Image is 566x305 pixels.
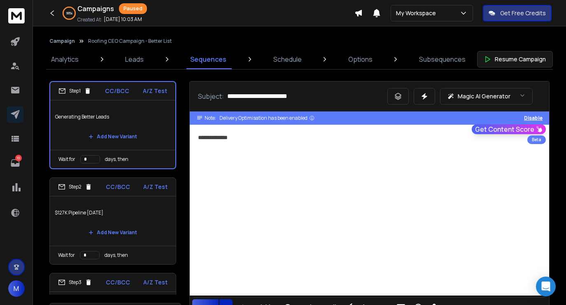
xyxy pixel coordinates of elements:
li: Step1CC/BCCA/Z TestGenerating Better LeadsAdd New VariantWait fordays, then [49,81,176,169]
button: Add New Variant [82,128,144,145]
p: CC/BCC [106,278,130,286]
p: 99 % [66,11,72,16]
button: Campaign [49,38,75,44]
a: 10 [7,155,23,171]
div: Delivery Optimisation has been enabled [219,115,315,121]
p: $127K Pipeline [DATE] [55,201,171,224]
span: Note: [205,115,216,121]
button: Get Free Credits [483,5,552,21]
p: Roofing CEO Campaign - Better List [88,38,172,44]
p: Options [348,54,373,64]
a: Sequences [185,49,231,69]
p: days, then [105,156,128,163]
div: Step 2 [58,183,92,191]
p: Generating Better Leads [55,105,170,128]
li: Step2CC/BCCA/Z Test$127K Pipeline [DATE]Add New VariantWait fordays, then [49,177,176,265]
p: Sequences [190,54,226,64]
a: Options [343,49,377,69]
p: CC/BCC [106,183,130,191]
button: Resume Campaign [477,51,553,68]
button: Magic AI Generator [440,88,533,105]
button: Disable [524,115,543,121]
div: Beta [527,135,546,144]
div: Step 1 [58,87,91,95]
p: 10 [15,155,22,161]
a: Subsequences [414,49,471,69]
p: days, then [105,252,128,258]
div: Open Intercom Messenger [536,277,556,296]
button: M [8,280,25,297]
a: Schedule [268,49,307,69]
p: A/Z Test [143,87,167,95]
p: Subject: [198,91,224,101]
h1: Campaigns [77,4,114,14]
p: Wait for [58,252,75,258]
p: [DATE] 10:03 AM [104,16,142,23]
p: Get Free Credits [500,9,546,17]
a: Leads [120,49,149,69]
a: Analytics [46,49,84,69]
p: Wait for [58,156,75,163]
button: Add New Variant [82,224,144,241]
div: Paused [119,3,147,14]
p: CC/BCC [105,87,129,95]
p: Created At: [77,16,102,23]
div: Step 3 [58,279,92,286]
p: My Workspace [396,9,439,17]
p: A/Z Test [143,278,168,286]
button: Get Content Score [472,124,546,134]
p: Schedule [273,54,302,64]
p: Leads [125,54,144,64]
p: A/Z Test [143,183,168,191]
p: Subsequences [419,54,466,64]
p: Magic AI Generator [458,92,510,100]
p: Analytics [51,54,79,64]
